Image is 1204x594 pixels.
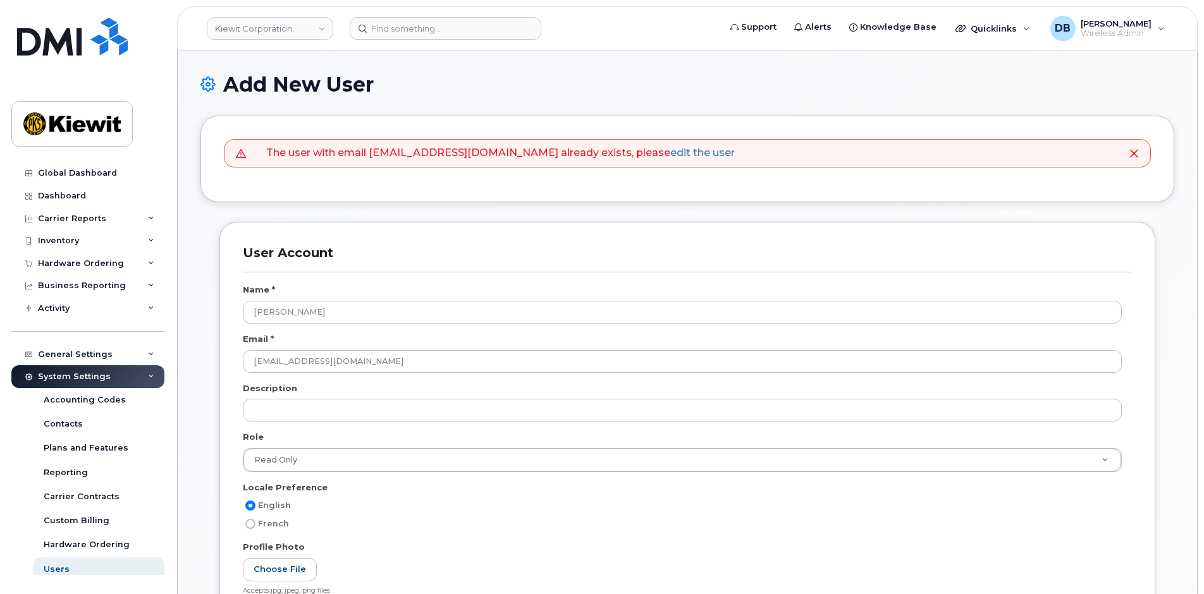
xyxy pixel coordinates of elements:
a: edit the user [670,147,735,159]
label: Name * [243,284,275,296]
label: Role [243,431,264,443]
label: Choose File [243,558,317,581]
label: Description [243,382,297,394]
label: Email * [243,333,274,345]
span: English [258,500,291,510]
input: English [245,500,255,511]
h1: Add New User [200,73,1174,95]
a: Read Only [243,449,1121,471]
label: Locale Preference [243,482,328,494]
span: French [258,519,289,528]
label: Profile Photo [243,541,305,553]
input: French [245,519,255,529]
span: Read Only [247,454,297,466]
h3: User Account [243,245,1132,272]
li: The user with email [EMAIL_ADDRESS][DOMAIN_NAME] already exists, please [266,146,735,161]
